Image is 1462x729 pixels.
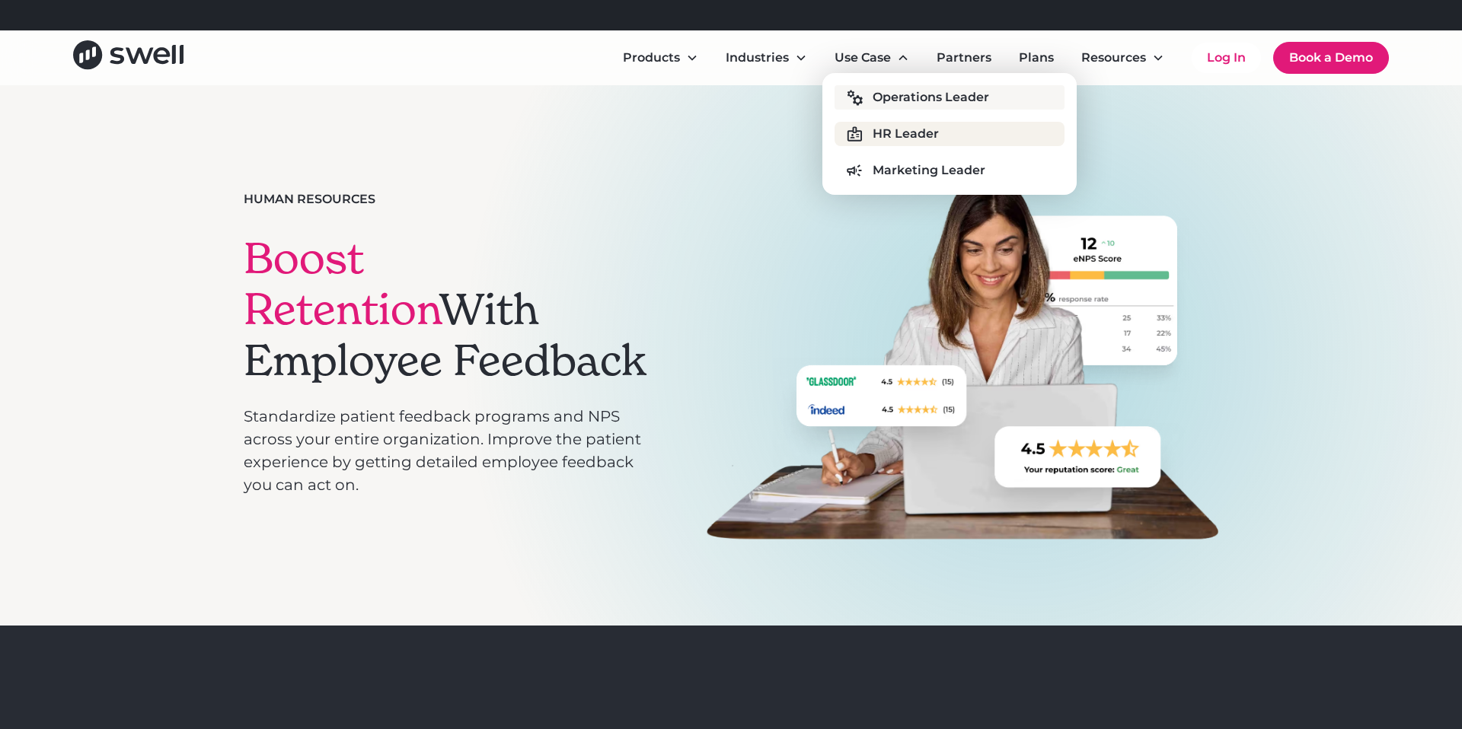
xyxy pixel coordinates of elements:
div: Marketing Leader [873,161,985,180]
div: Products [623,49,680,67]
a: Log In [1192,43,1261,73]
div: Use Case [822,43,921,73]
span: Boost Retention [244,231,439,336]
div: Products [611,43,710,73]
a: Plans [1007,43,1066,73]
a: Book a Demo [1273,42,1389,74]
nav: Use Case [822,73,1077,195]
div: Industries [726,49,789,67]
div: Operations Leader [873,88,989,107]
a: Marketing Leader [835,158,1065,183]
a: Operations Leader [835,85,1065,110]
div: HR Leader [873,125,939,143]
a: Partners [924,43,1004,73]
h1: With Employee Feedback [244,233,653,387]
div: Use Case [835,49,891,67]
div: Industries [713,43,819,73]
p: Standardize patient feedback programs and NPS across your entire organization. Improve the patien... [244,405,653,496]
div: Resources [1069,43,1176,73]
a: HR Leader [835,122,1065,146]
div: Human Resources [244,190,375,209]
a: home [73,40,184,75]
div: Resources [1081,49,1146,67]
